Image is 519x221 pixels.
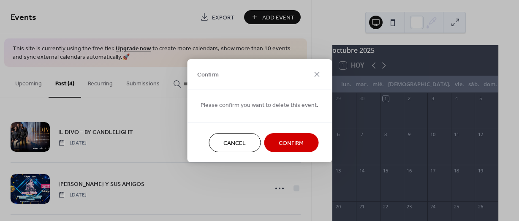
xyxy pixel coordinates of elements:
button: Confirm [264,133,318,152]
span: Confirm [197,71,219,79]
button: Cancel [209,133,261,152]
span: Cancel [223,139,246,147]
span: Please confirm you want to delete this event. [201,101,318,109]
span: Confirm [279,139,304,147]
